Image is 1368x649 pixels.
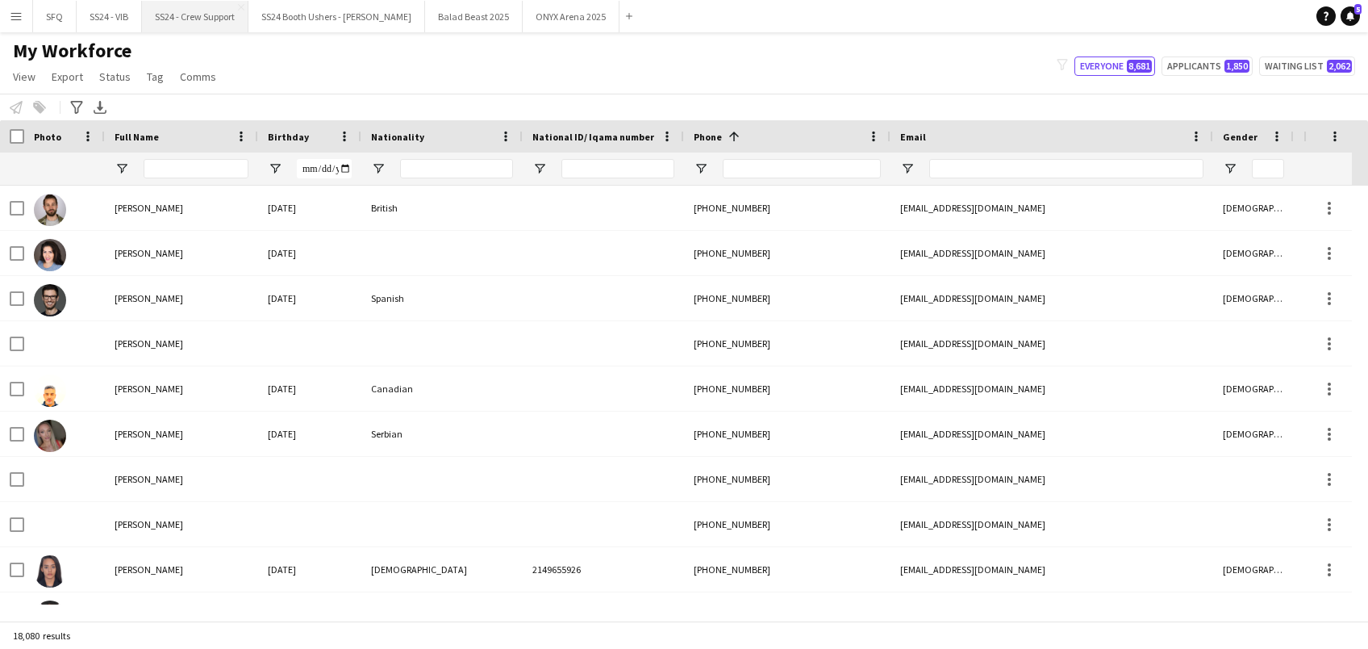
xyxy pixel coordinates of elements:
div: [EMAIL_ADDRESS][DOMAIN_NAME] [890,547,1213,592]
div: [DEMOGRAPHIC_DATA] [1213,186,1294,230]
button: Everyone8,681 [1074,57,1155,76]
div: [PHONE_NUMBER] [684,457,890,501]
div: [EMAIL_ADDRESS][DOMAIN_NAME] [890,412,1213,456]
app-action-btn: Advanced filters [67,98,86,117]
span: Full Name [115,131,159,143]
span: Comms [180,69,216,84]
div: [EMAIL_ADDRESS][DOMAIN_NAME] [890,276,1213,320]
span: Email [900,131,926,143]
span: Gender [1223,131,1257,143]
a: Status [93,66,137,87]
div: [PHONE_NUMBER] [684,276,890,320]
span: Phone [694,131,722,143]
div: [EMAIL_ADDRESS][DOMAIN_NAME] [890,366,1213,411]
app-action-btn: Export XLSX [90,98,110,117]
div: [DATE] [258,186,361,230]
input: Nationality Filter Input [400,159,513,178]
button: Open Filter Menu [371,161,386,176]
span: 1,850 [1224,60,1249,73]
span: 2149655926 [532,563,581,576]
img: Jelena D [34,420,66,452]
div: [DEMOGRAPHIC_DATA] [1213,366,1294,411]
a: Comms [173,66,223,87]
button: Open Filter Menu [1223,161,1237,176]
img: Sarra Mumayiz [34,239,66,271]
span: [PERSON_NAME] [115,383,183,395]
div: [EMAIL_ADDRESS][DOMAIN_NAME] [890,321,1213,366]
div: Spanish [361,276,523,320]
button: Waiting list2,062 [1259,57,1355,76]
div: [DATE] [258,412,361,456]
input: Gender Filter Input [1252,159,1284,178]
button: Open Filter Menu [115,161,129,176]
span: [PERSON_NAME] [115,428,183,440]
input: National ID/ Iqama number Filter Input [561,159,674,178]
img: zeyad roshdy [34,601,66,633]
div: [DEMOGRAPHIC_DATA] [1213,231,1294,275]
button: SS24 - Crew Support [142,1,248,32]
div: [DEMOGRAPHIC_DATA] [1213,592,1294,637]
div: [DATE] [258,276,361,320]
div: [EMAIL_ADDRESS][DOMAIN_NAME] [890,231,1213,275]
span: Tag [147,69,164,84]
div: Serbian [361,412,523,456]
div: [DEMOGRAPHIC_DATA] [1213,547,1294,592]
div: [DEMOGRAPHIC_DATA] [361,547,523,592]
button: Open Filter Menu [694,161,708,176]
span: Nationality [371,131,424,143]
span: Export [52,69,83,84]
div: [EMAIL_ADDRESS][DOMAIN_NAME] [890,502,1213,546]
div: [DEMOGRAPHIC_DATA] [1213,412,1294,456]
div: [EMAIL_ADDRESS][DOMAIN_NAME] [890,186,1213,230]
span: [PERSON_NAME] [115,247,183,259]
button: SS24 Booth Ushers - [PERSON_NAME] [248,1,425,32]
div: [EMAIL_ADDRESS][DOMAIN_NAME] [890,457,1213,501]
span: View [13,69,35,84]
button: Balad Beast 2025 [425,1,523,32]
input: Birthday Filter Input [297,159,352,178]
span: 8,681 [1127,60,1152,73]
div: [PHONE_NUMBER] [684,592,890,637]
button: Applicants1,850 [1162,57,1253,76]
div: [DATE] [258,592,361,637]
div: [DATE] [258,547,361,592]
a: View [6,66,42,87]
button: Open Filter Menu [900,161,915,176]
div: [PHONE_NUMBER] [684,502,890,546]
input: Email Filter Input [929,159,1203,178]
span: [PERSON_NAME] [115,518,183,530]
button: SFQ [33,1,77,32]
span: Birthday [268,131,309,143]
button: SS24 - VIB [77,1,142,32]
div: [PHONE_NUMBER] [684,412,890,456]
div: [DATE] [258,231,361,275]
a: 5 [1341,6,1360,26]
div: [EMAIL_ADDRESS][DOMAIN_NAME] [890,592,1213,637]
span: Photo [34,131,61,143]
button: Open Filter Menu [268,161,282,176]
span: National ID/ Iqama number [532,131,654,143]
div: [PHONE_NUMBER] [684,186,890,230]
span: My Workforce [13,39,131,63]
span: 5 [1354,4,1362,15]
button: ONYX Arena 2025 [523,1,619,32]
div: [PHONE_NUMBER] [684,321,890,366]
div: British [361,186,523,230]
img: Ahmed Breikah [34,375,66,407]
input: Phone Filter Input [723,159,881,178]
div: [PHONE_NUMBER] [684,231,890,275]
img: David Afanasiadi [34,284,66,316]
div: [PHONE_NUMBER] [684,366,890,411]
div: [PHONE_NUMBER] [684,547,890,592]
div: Canadian [361,366,523,411]
div: [DEMOGRAPHIC_DATA] [1213,276,1294,320]
span: 2,062 [1327,60,1352,73]
a: Export [45,66,90,87]
img: Aisha Alaeldin [34,555,66,588]
span: [PERSON_NAME] [115,292,183,304]
input: Full Name Filter Input [144,159,248,178]
a: Tag [140,66,170,87]
span: [PERSON_NAME] [115,563,183,576]
button: Open Filter Menu [532,161,547,176]
img: Ben Haydock [34,194,66,226]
